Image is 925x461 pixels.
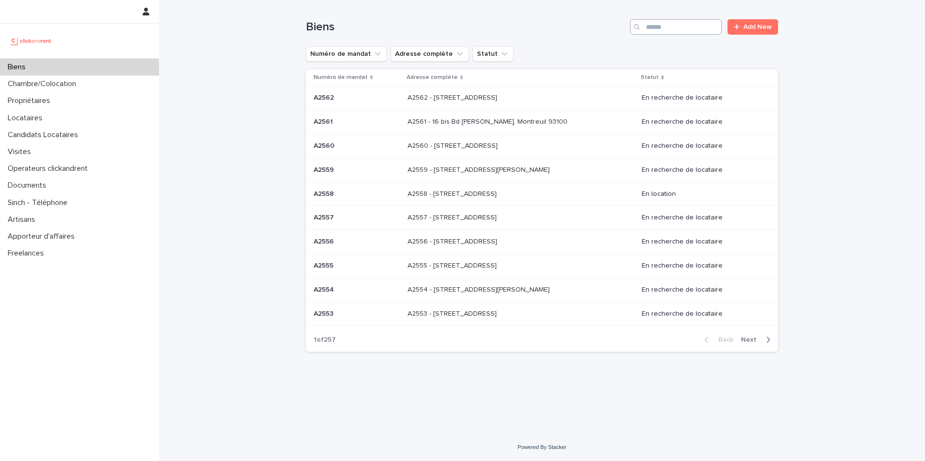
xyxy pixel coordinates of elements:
[408,116,569,126] p: A2561 - 16 bis Bd [PERSON_NAME], Montreuil 93100
[314,116,335,126] p: A2561
[314,236,336,246] p: A2556
[407,72,458,83] p: Adresse complète
[306,328,344,352] p: 1 of 257
[408,92,499,102] p: A2562 - [STREET_ADDRESS]
[408,164,552,174] p: A2559 - [STREET_ADDRESS][PERSON_NAME]
[408,188,499,198] p: A2558 - [STREET_ADDRESS]
[314,284,336,294] p: A2554
[517,444,566,450] a: Powered By Stacker
[408,140,500,150] p: A2560 - [STREET_ADDRESS]
[697,335,737,344] button: Back
[642,166,763,174] p: En recherche de locataire
[4,215,43,224] p: Artisans
[630,19,722,35] input: Search
[314,188,336,198] p: A2558
[642,94,763,102] p: En recherche de locataire
[4,232,82,241] p: Apporteur d'affaires
[408,308,499,318] p: A2553 - [STREET_ADDRESS]
[306,254,778,278] tr: A2555A2555 A2555 - [STREET_ADDRESS]A2555 - [STREET_ADDRESS] En recherche de locataire
[314,260,335,270] p: A2555
[314,140,336,150] p: A2560
[4,181,54,190] p: Documents
[314,164,336,174] p: A2559
[642,142,763,150] p: En recherche de locataire
[306,206,778,230] tr: A2557A2557 A2557 - [STREET_ADDRESS]A2557 - [STREET_ADDRESS] En recherche de locataire
[306,134,778,158] tr: A2560A2560 A2560 - [STREET_ADDRESS]A2560 - [STREET_ADDRESS] En recherche de locataire
[642,214,763,222] p: En recherche de locataire
[642,310,763,318] p: En recherche de locataire
[641,72,659,83] p: Statut
[314,308,335,318] p: A2553
[4,79,84,89] p: Chambre/Colocation
[306,182,778,206] tr: A2558A2558 A2558 - [STREET_ADDRESS]A2558 - [STREET_ADDRESS] En location
[4,249,52,258] p: Freelances
[4,198,75,207] p: Sinch - Téléphone
[391,46,469,62] button: Adresse complète
[4,147,39,156] p: Visites
[4,164,95,173] p: Operateurs clickandrent
[306,110,778,134] tr: A2561A2561 A2561 - 16 bis Bd [PERSON_NAME], Montreuil 93100A2561 - 16 bis Bd [PERSON_NAME], Montr...
[727,19,778,35] a: Add New
[306,158,778,182] tr: A2559A2559 A2559 - [STREET_ADDRESS][PERSON_NAME]A2559 - [STREET_ADDRESS][PERSON_NAME] En recherch...
[713,336,733,343] span: Back
[473,46,514,62] button: Statut
[306,20,626,34] h1: Biens
[314,72,368,83] p: Numéro de mandat
[743,24,772,30] span: Add New
[4,63,33,72] p: Biens
[4,130,86,140] p: Candidats Locataires
[306,278,778,302] tr: A2554A2554 A2554 - [STREET_ADDRESS][PERSON_NAME]A2554 - [STREET_ADDRESS][PERSON_NAME] En recherch...
[642,238,763,246] p: En recherche de locataire
[8,31,54,51] img: UCB0brd3T0yccxBKYDjQ
[306,46,387,62] button: Numéro de mandat
[4,96,58,105] p: Propriétaires
[642,262,763,270] p: En recherche de locataire
[642,118,763,126] p: En recherche de locataire
[408,212,499,222] p: A2557 - [STREET_ADDRESS]
[642,286,763,294] p: En recherche de locataire
[642,190,763,198] p: En location
[306,302,778,326] tr: A2553A2553 A2553 - [STREET_ADDRESS]A2553 - [STREET_ADDRESS] En recherche de locataire
[306,86,778,110] tr: A2562A2562 A2562 - [STREET_ADDRESS]A2562 - [STREET_ADDRESS] En recherche de locataire
[314,212,336,222] p: A2557
[314,92,336,102] p: A2562
[408,260,499,270] p: A2555 - [STREET_ADDRESS]
[306,230,778,254] tr: A2556A2556 A2556 - [STREET_ADDRESS]A2556 - [STREET_ADDRESS] En recherche de locataire
[741,336,762,343] span: Next
[408,236,499,246] p: A2556 - [STREET_ADDRESS]
[408,284,552,294] p: A2554 - [STREET_ADDRESS][PERSON_NAME]
[737,335,778,344] button: Next
[4,114,50,123] p: Locataires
